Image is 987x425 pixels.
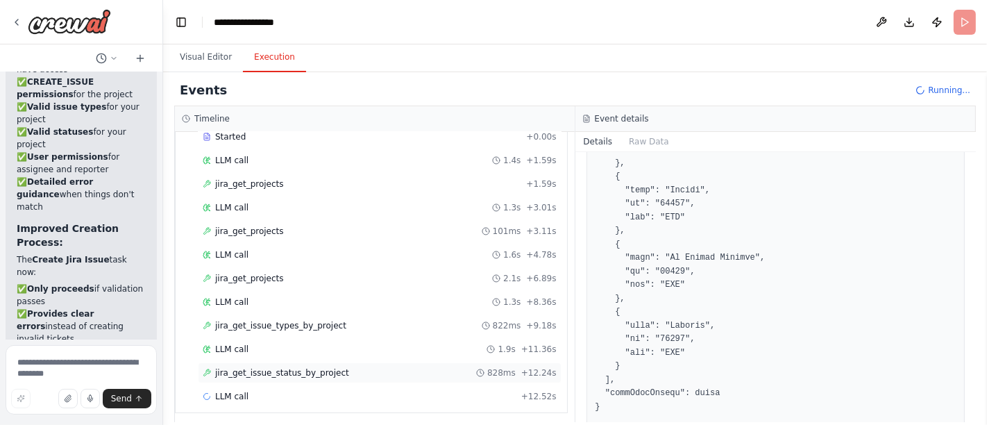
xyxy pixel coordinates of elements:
[17,309,94,331] strong: Provides clear errors
[28,9,111,34] img: Logo
[521,391,557,402] span: + 12.52s
[17,77,94,99] strong: CREATE_ISSUE permissions
[526,226,556,237] span: + 3.11s
[215,155,248,166] span: LLM call
[32,255,109,265] strong: Create Jira Issue
[17,223,119,248] strong: Improved Creation Process:
[595,113,649,124] h3: Event details
[17,177,93,199] strong: Detailed error guidance
[27,152,108,162] strong: User permissions
[521,367,557,378] span: + 12.24s
[58,389,78,408] button: Upload files
[503,202,521,213] span: 1.3s
[493,226,521,237] span: 101ms
[215,226,284,237] span: jira_get_projects
[575,132,621,151] button: Details
[928,85,970,96] span: Running...
[27,127,93,137] strong: Valid statuses
[180,81,227,100] h2: Events
[215,249,248,260] span: LLM call
[215,202,248,213] span: LLM call
[215,178,284,190] span: jira_get_projects
[169,43,243,72] button: Visual Editor
[17,283,146,308] li: ✅ if validation passes
[215,367,349,378] span: jira_get_issue_status_by_project
[103,389,151,408] button: Send
[215,131,246,142] span: Started
[487,367,516,378] span: 828ms
[171,12,191,32] button: Hide left sidebar
[17,253,146,278] p: The task now:
[215,344,248,355] span: LLM call
[498,344,515,355] span: 1.9s
[111,393,132,404] span: Send
[526,155,556,166] span: + 1.59s
[526,249,556,260] span: + 4.78s
[129,50,151,67] button: Start a new chat
[621,132,677,151] button: Raw Data
[493,320,521,331] span: 822ms
[503,155,521,166] span: 1.4s
[194,113,230,124] h3: Timeline
[526,320,556,331] span: + 9.18s
[17,176,146,213] li: ✅ when things don't match
[503,249,521,260] span: 1.6s
[526,202,556,213] span: + 3.01s
[503,297,521,308] span: 1.3s
[27,284,94,294] strong: Only proceeds
[17,101,146,126] li: ✅ for your project
[215,297,248,308] span: LLM call
[90,50,124,67] button: Switch to previous chat
[243,43,306,72] button: Execution
[215,391,248,402] span: LLM call
[11,389,31,408] button: Improve this prompt
[503,273,521,284] span: 2.1s
[526,178,556,190] span: + 1.59s
[17,151,146,176] li: ✅ for assignee and reporter
[526,131,556,142] span: + 0.00s
[81,389,100,408] button: Click to speak your automation idea
[27,102,106,112] strong: Valid issue types
[17,308,146,345] li: ✅ instead of creating invalid tickets
[214,15,290,29] nav: breadcrumb
[215,320,346,331] span: jira_get_issue_types_by_project
[521,344,557,355] span: + 11.36s
[215,273,284,284] span: jira_get_projects
[17,76,146,101] li: ✅ for the project
[526,273,556,284] span: + 6.89s
[17,126,146,151] li: ✅ for your project
[526,297,556,308] span: + 8.36s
